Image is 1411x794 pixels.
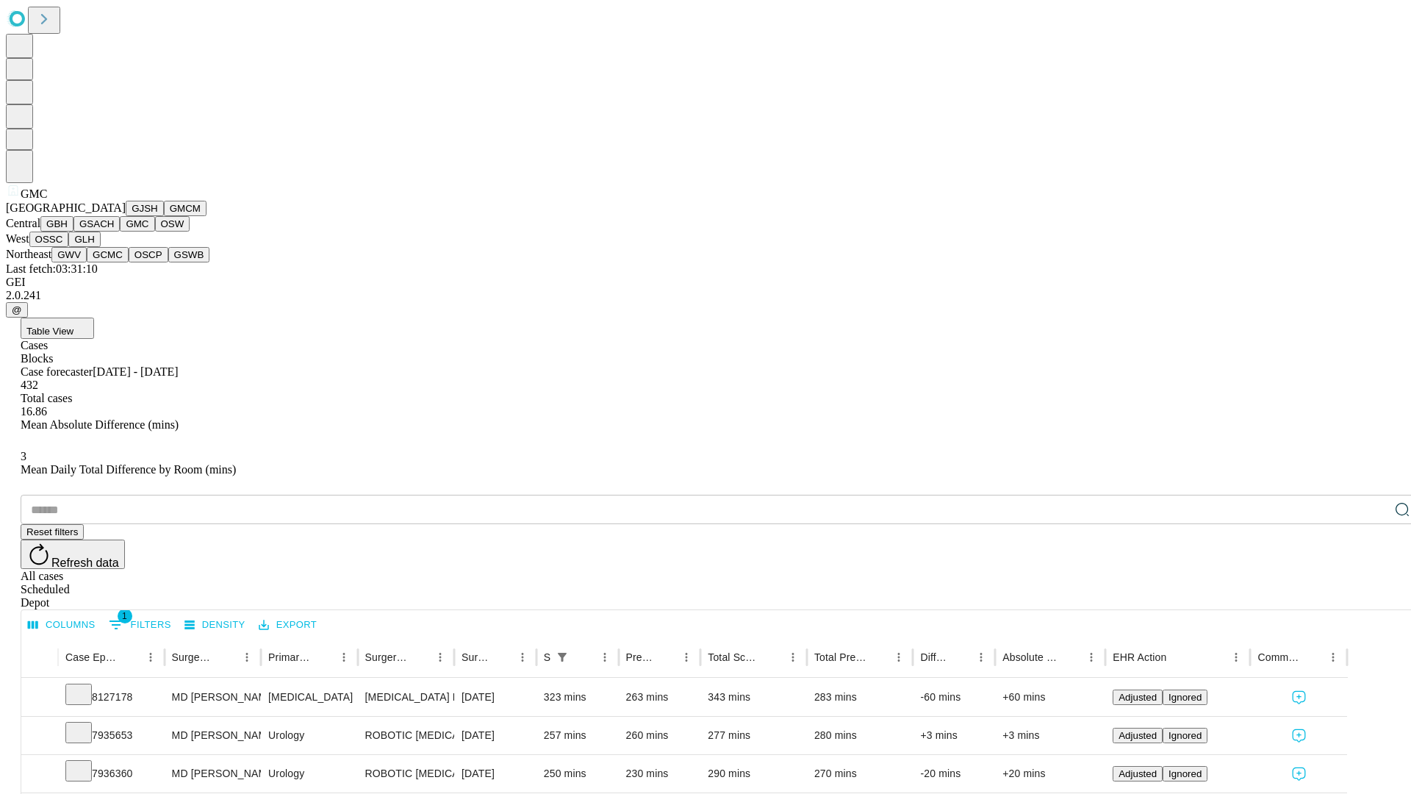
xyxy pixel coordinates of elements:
div: +60 mins [1002,679,1098,716]
button: Adjusted [1113,728,1163,743]
button: Export [255,614,320,637]
div: Scheduled In Room Duration [544,651,550,663]
div: Surgeon Name [172,651,215,663]
div: 7936360 [65,755,157,793]
button: Menu [1323,647,1343,668]
div: Urology [268,755,350,793]
div: 277 mins [708,717,800,754]
span: [GEOGRAPHIC_DATA] [6,201,126,214]
button: Sort [950,647,971,668]
button: Menu [140,647,161,668]
button: Menu [512,647,533,668]
div: 7935653 [65,717,157,754]
div: 343 mins [708,679,800,716]
div: Case Epic Id [65,651,118,663]
div: ROBOTIC [MEDICAL_DATA] [MEDICAL_DATA] RETROPUBIC RADICAL [365,717,447,754]
div: 2.0.241 [6,289,1405,302]
button: GWV [51,247,87,262]
button: GJSH [126,201,164,216]
button: Refresh data [21,540,125,569]
span: @ [12,304,22,315]
div: Surgery Name [365,651,408,663]
div: [DATE] [462,679,529,716]
span: Mean Absolute Difference (mins) [21,418,179,431]
div: +3 mins [920,717,988,754]
button: Adjusted [1113,690,1163,705]
button: Sort [409,647,430,668]
div: ROBOTIC [MEDICAL_DATA] [MEDICAL_DATA] [MEDICAL_DATA] [365,755,447,793]
span: GMC [21,187,47,200]
span: Mean Daily Total Difference by Room (mins) [21,463,236,476]
button: Ignored [1163,728,1207,743]
div: -20 mins [920,755,988,793]
span: Adjusted [1119,730,1157,741]
span: Reset filters [26,526,78,537]
button: Reset filters [21,524,84,540]
span: Last fetch: 03:31:10 [6,262,98,275]
button: Ignored [1163,766,1207,782]
div: 260 mins [626,717,694,754]
button: Sort [492,647,512,668]
button: OSW [155,216,190,232]
span: Case forecaster [21,365,93,378]
div: 250 mins [544,755,611,793]
div: Surgery Date [462,651,490,663]
div: 290 mins [708,755,800,793]
div: Comments [1257,651,1300,663]
button: Density [181,614,249,637]
div: +3 mins [1002,717,1098,754]
span: Total cases [21,392,72,404]
div: 280 mins [814,717,906,754]
button: Expand [29,723,51,749]
div: [DATE] [462,755,529,793]
button: Sort [120,647,140,668]
span: Adjusted [1119,692,1157,703]
div: 270 mins [814,755,906,793]
button: @ [6,302,28,318]
button: Ignored [1163,690,1207,705]
button: Menu [676,647,697,668]
button: GMC [120,216,154,232]
button: Menu [971,647,991,668]
div: 1 active filter [552,647,572,668]
div: 230 mins [626,755,694,793]
span: West [6,232,29,245]
div: Total Scheduled Duration [708,651,761,663]
div: Urology [268,717,350,754]
span: 1 [118,609,132,623]
button: Select columns [24,614,99,637]
button: GBH [40,216,73,232]
div: Total Predicted Duration [814,651,867,663]
button: Sort [1168,647,1188,668]
button: OSSC [29,232,69,247]
button: Sort [216,647,237,668]
div: +20 mins [1002,755,1098,793]
div: MD [PERSON_NAME] E Md [172,679,254,716]
div: 323 mins [544,679,611,716]
button: GCMC [87,247,129,262]
button: Expand [29,685,51,711]
div: 263 mins [626,679,694,716]
button: Sort [574,647,595,668]
div: Predicted In Room Duration [626,651,655,663]
span: Ignored [1168,692,1202,703]
button: Adjusted [1113,766,1163,782]
span: Central [6,217,40,229]
div: 283 mins [814,679,906,716]
button: Table View [21,318,94,339]
button: Sort [762,647,783,668]
button: Expand [29,762,51,787]
div: MD [PERSON_NAME] [PERSON_NAME] Md [172,717,254,754]
div: EHR Action [1113,651,1166,663]
button: Show filters [105,613,175,637]
span: Ignored [1168,768,1202,779]
button: Menu [430,647,450,668]
button: Sort [656,647,676,668]
button: Menu [237,647,257,668]
button: Menu [1081,647,1102,668]
span: [DATE] - [DATE] [93,365,178,378]
div: -60 mins [920,679,988,716]
div: 8127178 [65,679,157,716]
div: Primary Service [268,651,311,663]
button: Menu [888,647,909,668]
